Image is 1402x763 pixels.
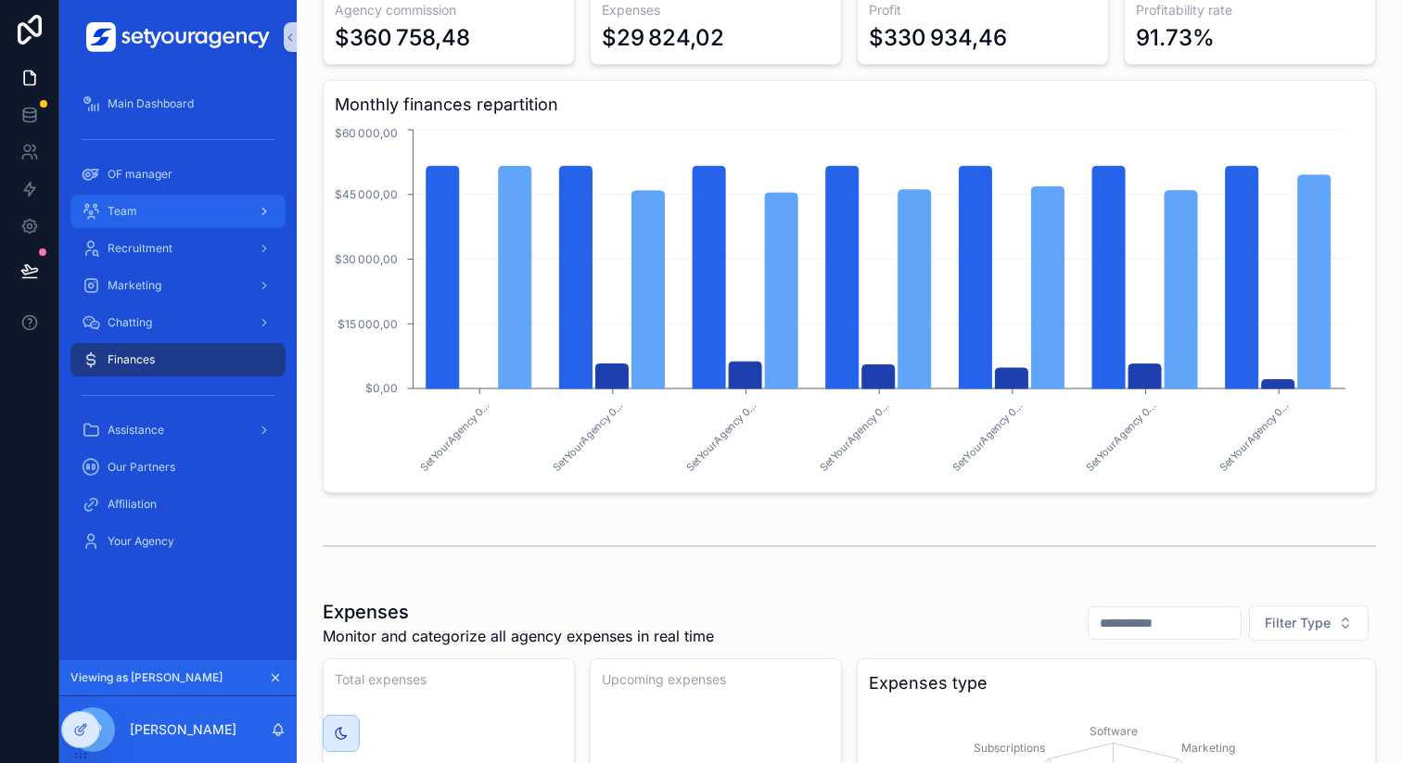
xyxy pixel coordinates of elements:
a: Affiliation [70,488,286,521]
h3: Profit [869,1,1097,19]
text: SetYourAgency 0... [1217,400,1292,475]
a: Recruitment [70,232,286,265]
a: OF manager [70,158,286,191]
div: scrollable content [59,74,297,582]
text: SetYourAgency 0... [417,400,492,475]
h3: Expenses [602,1,830,19]
tspan: $60 000,00 [335,126,398,140]
span: Chatting [108,315,152,330]
span: OF manager [108,167,172,182]
span: Assistance [108,423,164,438]
img: App logo [86,22,270,52]
text: SetYourAgency 0... [950,400,1026,475]
h3: Agency commission [335,1,563,19]
span: Monitor and categorize all agency expenses in real time [323,625,714,647]
text: SetYourAgency 0... [683,400,758,475]
h3: Total expenses [335,670,563,689]
h3: Monthly finances repartition [335,92,1364,118]
h3: Upcoming expenses [602,670,830,689]
span: Your Agency [108,534,174,549]
text: SetYourAgency 0... [1083,400,1158,475]
h1: Expenses [323,599,714,625]
span: Filter Type [1265,614,1331,632]
a: Marketing [70,269,286,302]
span: Team [108,204,137,219]
tspan: Subscriptions [974,741,1045,755]
span: Finances [108,352,155,367]
div: 91.73% [1136,23,1215,53]
tspan: $15 000,00 [338,317,398,331]
span: Affiliation [108,497,157,512]
a: Team [70,195,286,228]
h3: Profitability rate [1136,1,1364,19]
span: Recruitment [108,241,172,256]
p: [PERSON_NAME] [130,720,236,739]
text: SetYourAgency 0... [817,400,892,475]
div: $360 758,48 [335,23,470,53]
tspan: $45 000,00 [335,187,398,201]
span: Main Dashboard [108,96,194,111]
div: chart [335,125,1364,481]
div: $330 934,46 [869,23,1007,53]
div: $29 824,02 [602,23,724,53]
a: Assistance [70,413,286,447]
a: Main Dashboard [70,87,286,121]
a: Our Partners [70,451,286,484]
span: Viewing as [PERSON_NAME] [70,670,223,685]
tspan: $0,00 [365,381,398,395]
tspan: Software [1090,724,1138,738]
span: Marketing [108,278,161,293]
tspan: $30 000,00 [335,252,398,266]
h3: Expenses type [869,670,1364,696]
a: Finances [70,343,286,376]
tspan: Marketing [1181,741,1235,755]
text: SetYourAgency 0... [551,400,626,475]
a: Chatting [70,306,286,339]
a: Your Agency [70,525,286,558]
span: Our Partners [108,460,175,475]
button: Select Button [1249,605,1369,641]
